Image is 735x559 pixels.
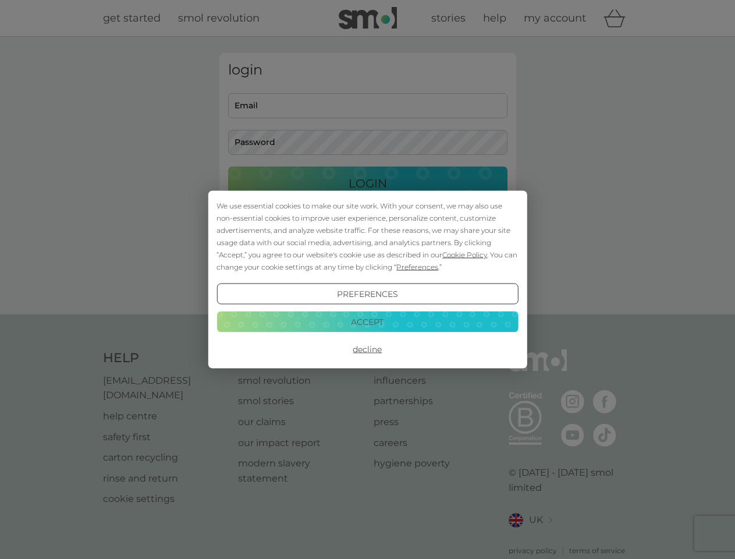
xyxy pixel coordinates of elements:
[216,311,518,332] button: Accept
[216,284,518,305] button: Preferences
[208,191,527,369] div: Cookie Consent Prompt
[216,339,518,360] button: Decline
[442,250,487,259] span: Cookie Policy
[216,200,518,273] div: We use essential cookies to make our site work. With your consent, we may also use non-essential ...
[396,263,438,271] span: Preferences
